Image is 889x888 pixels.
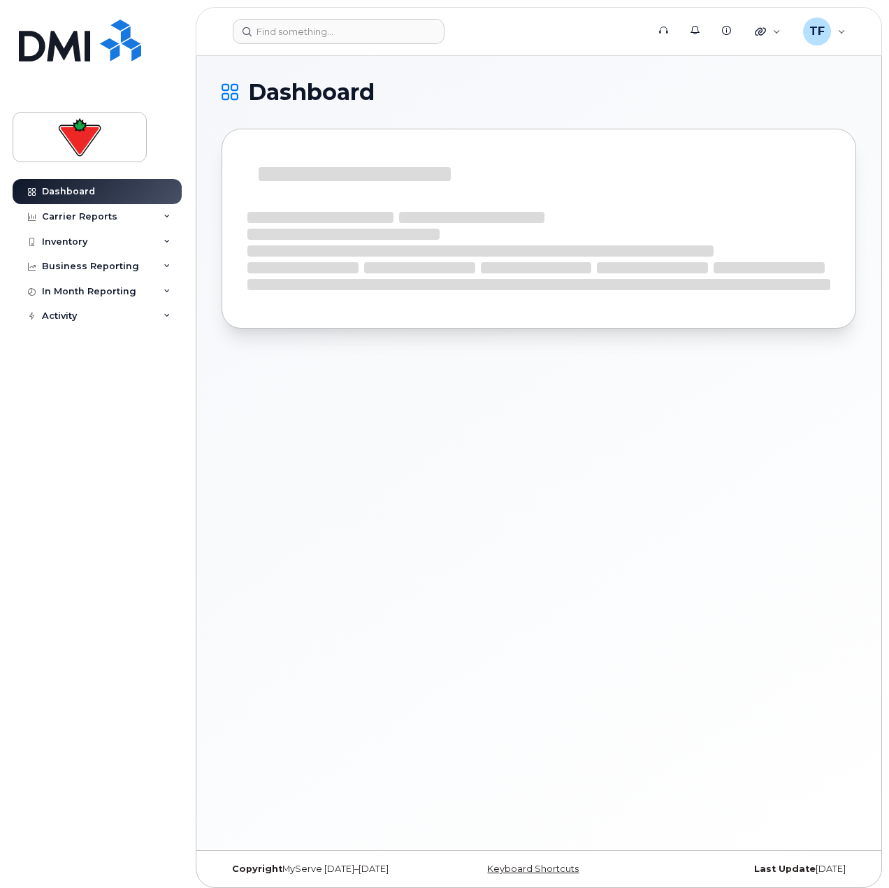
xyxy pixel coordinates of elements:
[248,82,375,103] span: Dashboard
[487,864,579,874] a: Keyboard Shortcuts
[644,864,856,875] div: [DATE]
[232,864,282,874] strong: Copyright
[222,864,433,875] div: MyServe [DATE]–[DATE]
[754,864,816,874] strong: Last Update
